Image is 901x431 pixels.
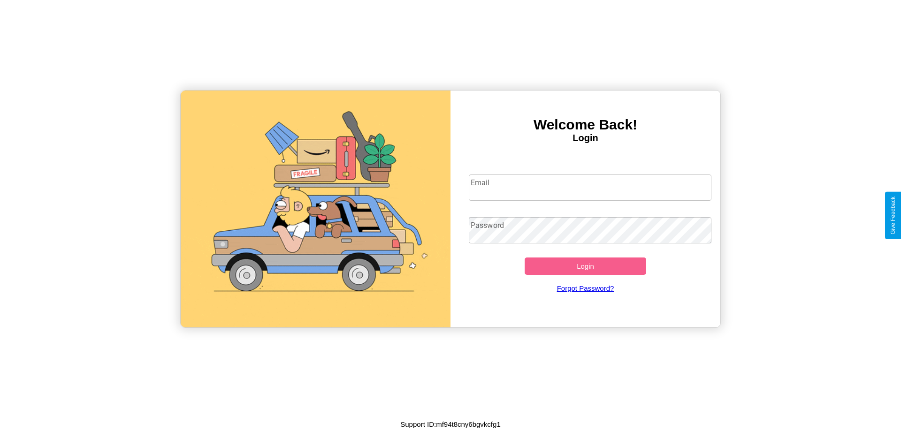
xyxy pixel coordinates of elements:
[400,418,500,431] p: Support ID: mf94t8cny6bgvkcfg1
[450,133,720,144] h4: Login
[890,197,896,234] div: Give Feedback
[450,117,720,133] h3: Welcome Back!
[464,275,707,302] a: Forgot Password?
[525,257,646,275] button: Login
[181,91,450,327] img: gif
